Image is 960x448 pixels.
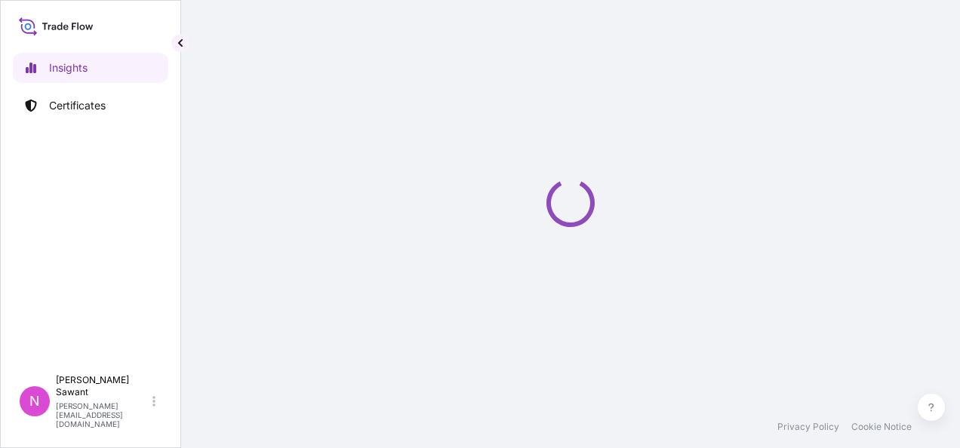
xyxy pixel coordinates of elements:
a: Privacy Policy [777,421,839,433]
a: Certificates [13,91,168,121]
p: [PERSON_NAME][EMAIL_ADDRESS][DOMAIN_NAME] [56,401,149,428]
p: Insights [49,60,88,75]
a: Insights [13,53,168,83]
p: [PERSON_NAME] Sawant [56,374,149,398]
p: Certificates [49,98,106,113]
a: Cookie Notice [851,421,912,433]
span: N [29,394,40,409]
